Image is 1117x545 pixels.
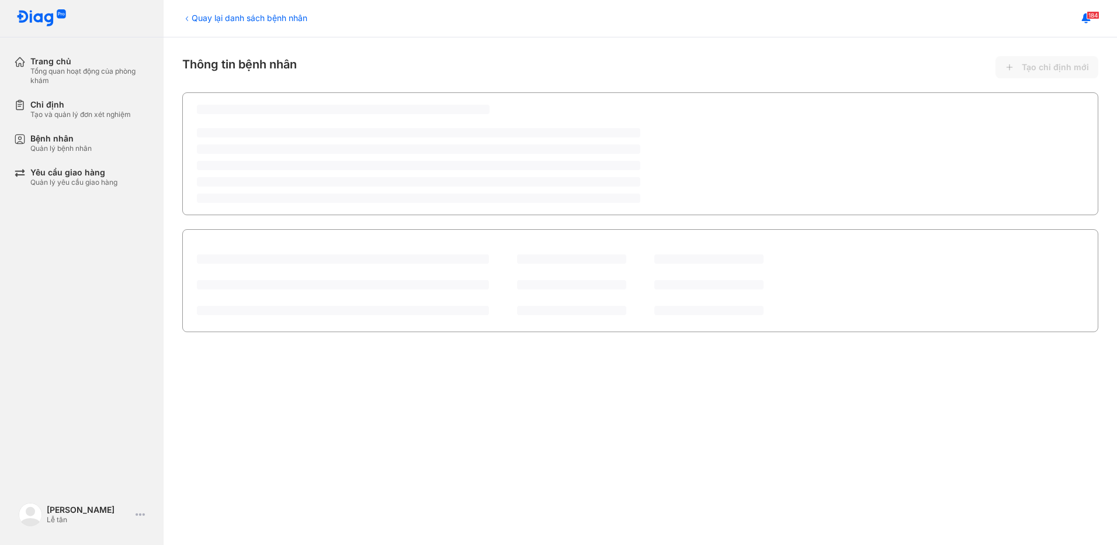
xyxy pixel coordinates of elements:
[197,105,490,114] span: ‌
[19,503,42,526] img: logo
[182,56,1098,78] div: Thông tin bệnh nhân
[197,194,640,203] span: ‌
[30,178,117,187] div: Quản lý yêu cầu giao hàng
[517,306,626,315] span: ‌
[197,306,489,315] span: ‌
[197,280,489,289] span: ‌
[30,99,131,110] div: Chỉ định
[1022,62,1089,73] span: Tạo chỉ định mới
[30,144,92,153] div: Quản lý bệnh nhân
[47,505,131,515] div: [PERSON_NAME]
[654,254,764,264] span: ‌
[30,67,150,85] div: Tổng quan hoạt động của phòng khám
[995,56,1098,78] button: Tạo chỉ định mới
[16,9,67,27] img: logo
[197,161,640,170] span: ‌
[197,240,268,254] div: Lịch sử chỉ định
[182,12,307,24] div: Quay lại danh sách bệnh nhân
[30,56,150,67] div: Trang chủ
[197,128,640,137] span: ‌
[197,254,489,264] span: ‌
[30,110,131,119] div: Tạo và quản lý đơn xét nghiệm
[197,144,640,154] span: ‌
[1087,11,1099,19] span: 184
[30,133,92,144] div: Bệnh nhân
[30,167,117,178] div: Yêu cầu giao hàng
[654,280,764,289] span: ‌
[517,280,626,289] span: ‌
[654,306,764,315] span: ‌
[197,177,640,187] span: ‌
[517,254,626,264] span: ‌
[47,515,131,525] div: Lễ tân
